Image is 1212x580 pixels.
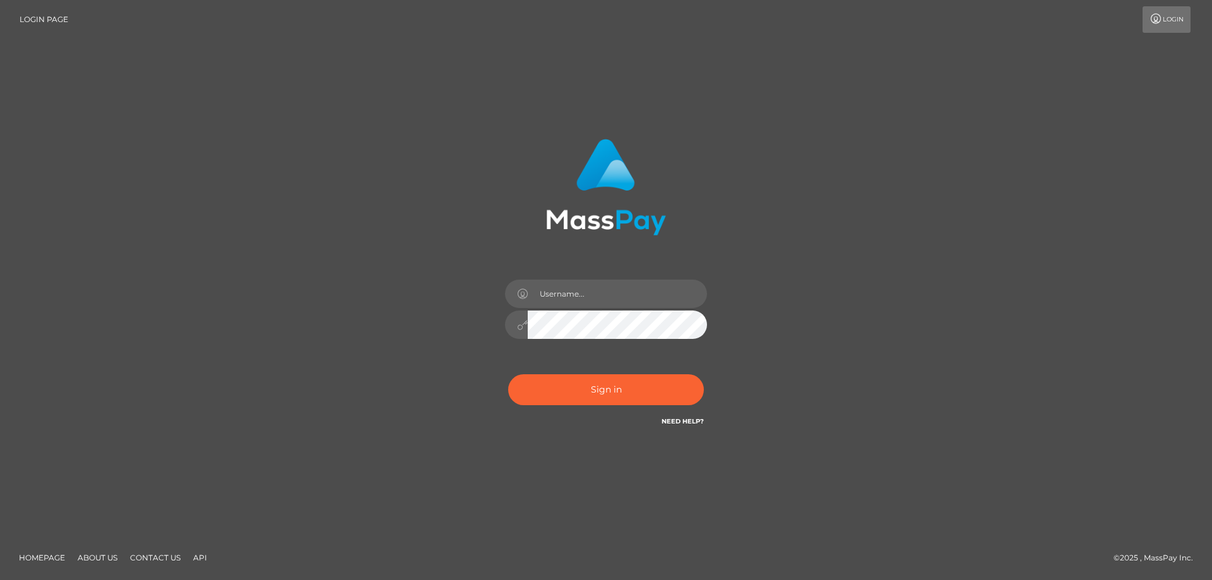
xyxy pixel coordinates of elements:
div: © 2025 , MassPay Inc. [1114,551,1203,565]
a: Login Page [20,6,68,33]
a: API [188,548,212,567]
a: Contact Us [125,548,186,567]
a: Login [1143,6,1191,33]
input: Username... [528,280,707,308]
button: Sign in [508,374,704,405]
a: Need Help? [662,417,704,425]
a: About Us [73,548,122,567]
img: MassPay Login [546,139,666,235]
a: Homepage [14,548,70,567]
